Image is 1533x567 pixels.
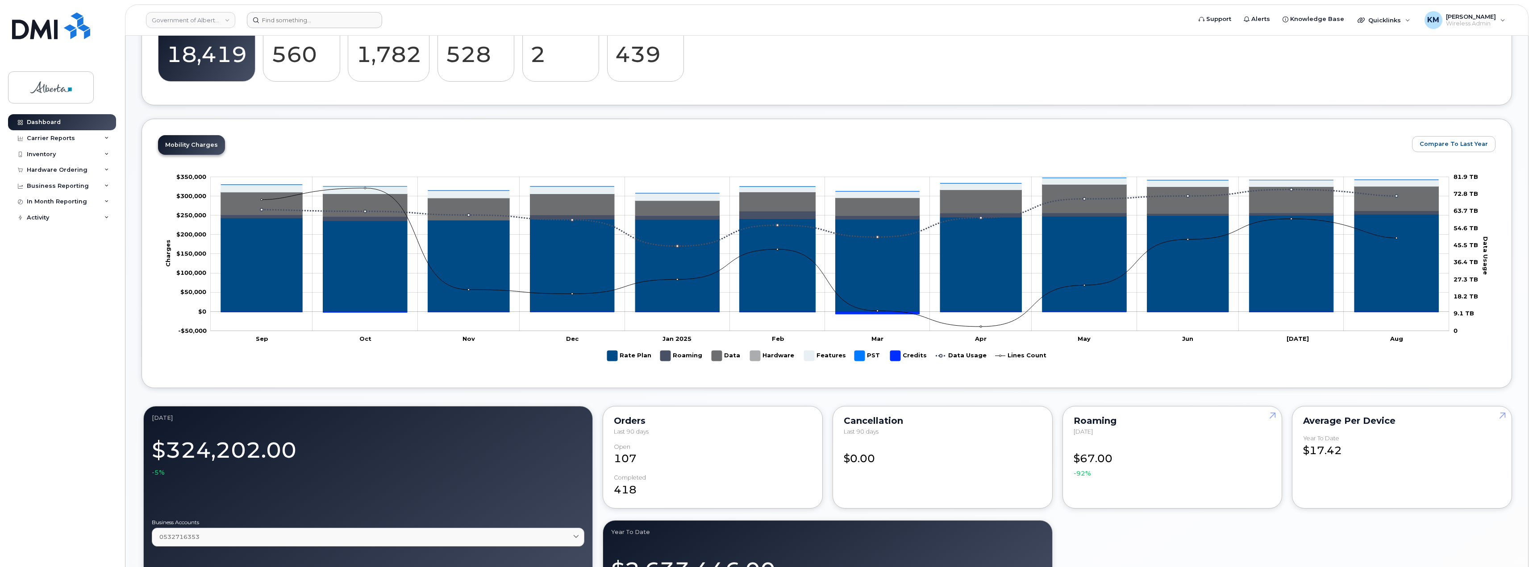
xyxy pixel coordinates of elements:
tspan: $300,000 [176,192,206,199]
span: [PERSON_NAME] [1446,13,1496,20]
span: Alerts [1251,15,1270,24]
span: Quicklinks [1368,17,1401,24]
tspan: 81.9 TB [1454,173,1478,180]
span: Last 90 days [614,428,649,435]
a: Knowledge Base [1276,10,1350,28]
a: Suspend Candidates 1,782 [356,18,421,77]
g: Data Usage [936,347,987,364]
g: $0 [176,250,206,257]
g: $0 [176,173,206,180]
tspan: $150,000 [176,250,206,257]
g: Roaming [221,211,1439,221]
g: $0 [176,211,206,219]
button: Compare To Last Year [1412,136,1496,152]
span: -92% [1074,469,1091,478]
span: KM [1427,15,1439,25]
a: Active 18,419 [167,18,247,77]
g: Chart [164,173,1490,364]
div: 107 [614,443,812,467]
tspan: May [1078,335,1091,342]
tspan: 63.7 TB [1454,207,1478,215]
tspan: Apr [975,335,987,342]
div: Quicklinks [1351,11,1416,29]
div: Year to Date [611,529,1044,536]
tspan: 45.5 TB [1454,241,1478,248]
g: Hardware [750,347,795,364]
g: Data [712,347,741,364]
tspan: Nov [462,335,475,342]
g: Roaming [660,347,703,364]
tspan: 36.4 TB [1454,259,1478,266]
g: Lines Count [995,347,1046,364]
g: Features [804,347,846,364]
g: Rate Plan [607,347,651,364]
tspan: Aug [1390,335,1403,342]
tspan: Sep [256,335,268,342]
div: Roaming [1074,417,1271,424]
span: Support [1206,15,1231,24]
tspan: $0 [198,308,206,315]
span: -5% [152,468,165,477]
a: Data Conflicts 439 [615,18,675,77]
g: PST [854,347,881,364]
g: $0 [178,327,207,334]
tspan: 9.1 TB [1454,310,1474,317]
tspan: Mar [871,335,883,342]
tspan: Dec [566,335,579,342]
a: Suspended 560 [271,18,332,77]
tspan: 27.3 TB [1454,276,1478,283]
input: Find something... [247,12,382,28]
tspan: $50,000 [180,289,206,296]
tspan: $250,000 [176,211,206,219]
tspan: Data Usage [1482,236,1489,275]
div: Average per Device [1303,417,1501,424]
a: Mobility Charges [158,135,225,155]
g: Legend [607,347,1046,364]
tspan: $100,000 [176,269,206,277]
div: $324,202.00 [152,432,584,477]
tspan: 0 [1454,327,1458,334]
tspan: [DATE] [1287,335,1309,342]
tspan: 72.8 TB [1454,190,1478,197]
a: Pending Status 2 [530,18,591,77]
span: Wireless Admin [1446,20,1496,27]
tspan: $200,000 [176,231,206,238]
tspan: -$50,000 [178,327,207,334]
label: Business Accounts [152,520,584,525]
span: 0532716353 [159,533,200,541]
g: $0 [180,289,206,296]
div: $0.00 [844,443,1041,467]
g: $0 [176,269,206,277]
div: $67.00 [1074,443,1271,478]
g: Rate Plan [221,215,1439,312]
div: $17.42 [1303,435,1501,458]
a: Cancel Candidates 528 [446,18,506,77]
div: Cancellation [844,417,1041,424]
g: $0 [176,192,206,199]
div: 418 [614,474,812,497]
tspan: 54.6 TB [1454,224,1478,232]
tspan: Feb [772,335,784,342]
div: completed [614,474,646,481]
div: Year to Date [1303,435,1339,442]
span: Compare To Last Year [1420,140,1488,148]
g: Data [221,184,1439,220]
a: Government of Alberta (GOA) [146,12,235,28]
a: 0532716353 [152,528,584,546]
div: Open [614,443,630,450]
div: August 2025 [152,414,584,422]
span: Knowledge Base [1290,15,1344,24]
g: Credits [890,347,927,364]
tspan: 18.2 TB [1454,293,1478,300]
g: $0 [176,231,206,238]
div: Kay Mah [1418,11,1512,29]
div: Orders [614,417,812,424]
span: [DATE] [1074,428,1093,435]
a: Alerts [1237,10,1276,28]
a: Support [1192,10,1237,28]
tspan: Oct [359,335,371,342]
tspan: $350,000 [176,173,206,180]
tspan: Charges [164,240,171,267]
span: Last 90 days [844,428,879,435]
